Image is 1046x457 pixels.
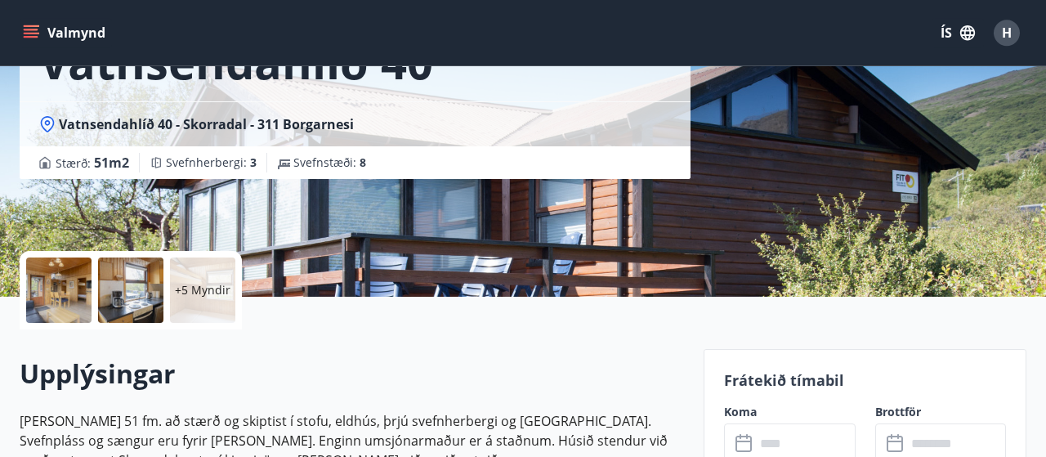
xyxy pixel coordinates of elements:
span: 3 [250,155,257,170]
button: ÍS [932,18,984,47]
span: 51 m2 [94,154,129,172]
span: H [1002,24,1012,42]
span: Stærð : [56,153,129,172]
span: 8 [360,155,366,170]
p: Frátekið tímabil [724,370,1006,391]
span: Vatnsendahlíð 40 - Skorradal - 311 Borgarnesi [59,115,354,133]
button: menu [20,18,112,47]
span: Svefnherbergi : [166,155,257,171]
button: H [987,13,1026,52]
label: Brottför [875,404,1006,420]
h2: Upplýsingar [20,356,684,392]
label: Koma [724,404,855,420]
p: +5 Myndir [175,282,230,298]
span: Svefnstæði : [293,155,366,171]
